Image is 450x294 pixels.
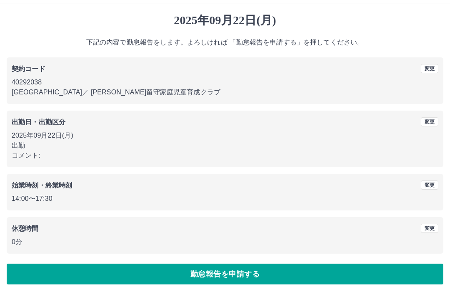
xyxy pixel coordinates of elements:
[12,65,45,72] b: 契約コード
[12,194,438,204] p: 14:00 〜 17:30
[421,64,438,73] button: 変更
[12,119,65,126] b: 出勤日・出勤区分
[7,37,443,47] p: 下記の内容で勤怠報告をします。よろしければ 「勤怠報告を申請する」を押してください。
[12,225,39,232] b: 休憩時間
[7,264,443,284] button: 勤怠報告を申請する
[12,77,438,87] p: 40292038
[12,131,438,141] p: 2025年09月22日(月)
[12,182,72,189] b: 始業時刻・終業時刻
[12,237,438,247] p: 0分
[421,117,438,126] button: 変更
[12,141,438,151] p: 出勤
[12,151,438,161] p: コメント:
[421,180,438,190] button: 変更
[421,224,438,233] button: 変更
[7,13,443,27] h1: 2025年09月22日(月)
[12,87,438,97] p: [GEOGRAPHIC_DATA] ／ [PERSON_NAME]留守家庭児童育成クラブ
